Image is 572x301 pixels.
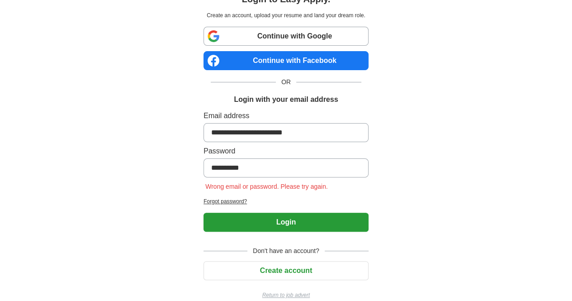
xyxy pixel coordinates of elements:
[203,146,369,157] label: Password
[203,267,369,274] a: Create account
[203,261,369,280] button: Create account
[203,291,369,299] a: Return to job advert
[203,27,369,46] a: Continue with Google
[205,11,367,19] p: Create an account, upload your resume and land your dream role.
[203,110,369,121] label: Email address
[203,51,369,70] a: Continue with Facebook
[247,246,325,256] span: Don't have an account?
[234,94,338,105] h1: Login with your email address
[203,183,330,190] span: Wrong email or password. Please try again.
[203,197,369,205] a: Forgot password?
[203,213,369,232] button: Login
[276,77,296,87] span: OR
